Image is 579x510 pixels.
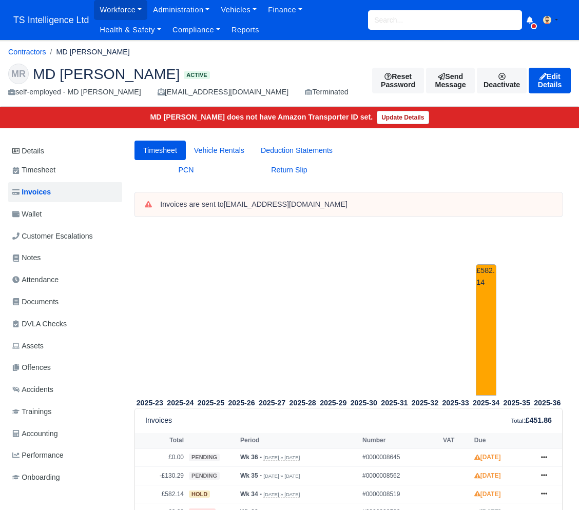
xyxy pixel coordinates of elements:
th: 2025-31 [379,396,410,408]
a: Customer Escalations [8,226,122,246]
a: Update Details [377,111,429,124]
a: Invoices [8,182,122,202]
a: Compliance [167,20,226,40]
span: Performance [12,449,64,461]
div: [EMAIL_ADDRESS][DOMAIN_NAME] [158,86,288,98]
span: Timesheet [12,164,55,176]
a: Notes [8,248,122,268]
span: pending [189,472,220,480]
strong: [DATE] [474,491,501,498]
a: Accounting [8,424,122,444]
a: Timesheet [134,141,186,161]
small: [DATE] » [DATE] [263,473,300,479]
td: #0000008562 [360,466,440,485]
th: 2025-24 [165,396,196,408]
th: Total [135,433,186,448]
div: self-employed - MD [PERSON_NAME] [8,86,141,98]
strong: Wk 36 - [240,454,262,461]
button: Reset Password [372,68,424,93]
a: TS Intelligence Ltd [8,10,94,30]
td: #0000008645 [360,448,440,467]
td: £582.14 [476,264,496,396]
a: Reports [226,20,265,40]
a: PCN [134,160,238,180]
strong: [DATE] [474,472,501,479]
a: Wallet [8,204,122,224]
strong: [EMAIL_ADDRESS][DOMAIN_NAME] [224,200,348,208]
td: #0000008519 [360,485,440,503]
small: [DATE] » [DATE] [263,455,300,461]
span: Accounting [12,428,58,440]
span: Offences [12,362,51,374]
th: 2025-35 [501,396,532,408]
strong: Wk 34 - [240,491,262,498]
a: Assets [8,336,122,356]
th: 2025-29 [318,396,349,408]
a: DVLA Checks [8,314,122,334]
div: MR [8,64,29,84]
div: MD Adil Rakin [1,55,578,107]
strong: [DATE] [474,454,501,461]
a: Contractors [8,48,46,56]
th: 2025-28 [287,396,318,408]
th: 2025-34 [471,396,501,408]
a: Attendance [8,270,122,290]
span: MD [PERSON_NAME] [33,67,180,81]
a: Onboarding [8,467,122,487]
th: Number [360,433,440,448]
span: Invoices [12,186,51,198]
span: Notes [12,252,41,264]
span: hold [189,491,210,498]
td: £582.14 [135,485,186,503]
td: -£130.29 [135,466,186,485]
span: Assets [12,340,44,352]
th: 2025-33 [440,396,471,408]
th: 2025-26 [226,396,257,408]
span: Onboarding [12,472,60,483]
strong: £451.86 [526,416,552,424]
a: Deactivate [477,68,527,93]
h6: Invoices [145,416,172,425]
a: Deduction Statements [253,141,341,161]
small: [DATE] » [DATE] [263,492,300,498]
th: Period [238,433,360,448]
span: Documents [12,296,59,308]
div: Terminated [305,86,349,98]
span: Wallet [12,208,42,220]
div: : [511,415,552,426]
a: Details [8,142,122,161]
a: Health & Safety [94,20,167,40]
a: Send Message [426,68,475,93]
span: Accidents [12,384,53,396]
th: VAT [440,433,472,448]
span: Attendance [12,274,59,286]
span: Active [184,71,209,79]
a: Documents [8,292,122,312]
a: Timesheet [8,160,122,180]
span: Trainings [12,406,51,418]
input: Search... [368,10,522,30]
th: Due [472,433,531,448]
th: 2025-30 [349,396,379,408]
th: 2025-25 [196,396,226,408]
a: Accidents [8,380,122,400]
a: Return Slip [238,160,341,180]
th: 2025-32 [410,396,440,408]
a: Performance [8,445,122,465]
td: £0.00 [135,448,186,467]
li: MD [PERSON_NAME] [46,46,130,58]
th: 2025-23 [134,396,165,408]
span: pending [189,454,220,461]
a: Offences [8,358,122,378]
th: 2025-36 [532,396,563,408]
small: Total [511,418,524,424]
strong: Wk 35 - [240,472,262,479]
a: Vehicle Rentals [186,141,253,161]
span: Customer Escalations [12,230,93,242]
a: Edit Details [529,68,571,93]
span: DVLA Checks [12,318,67,330]
a: Trainings [8,402,122,422]
div: Invoices are sent to [160,200,552,210]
